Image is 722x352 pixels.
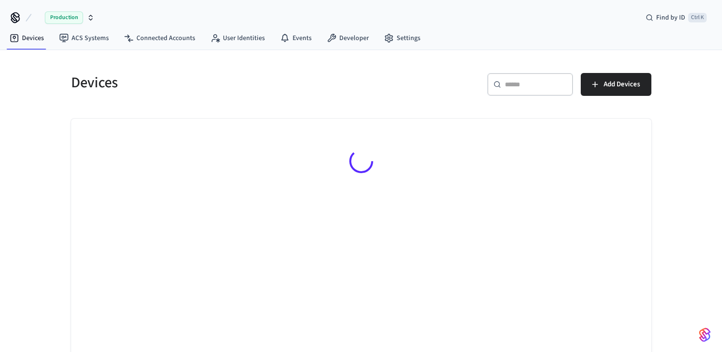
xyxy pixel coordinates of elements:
[52,30,116,47] a: ACS Systems
[656,13,685,22] span: Find by ID
[377,30,428,47] a: Settings
[638,9,714,26] div: Find by IDCtrl K
[688,13,707,22] span: Ctrl K
[45,11,83,24] span: Production
[71,73,356,93] h5: Devices
[699,327,711,342] img: SeamLogoGradient.69752ec5.svg
[581,73,651,96] button: Add Devices
[2,30,52,47] a: Devices
[203,30,272,47] a: User Identities
[272,30,319,47] a: Events
[604,78,640,91] span: Add Devices
[319,30,377,47] a: Developer
[116,30,203,47] a: Connected Accounts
